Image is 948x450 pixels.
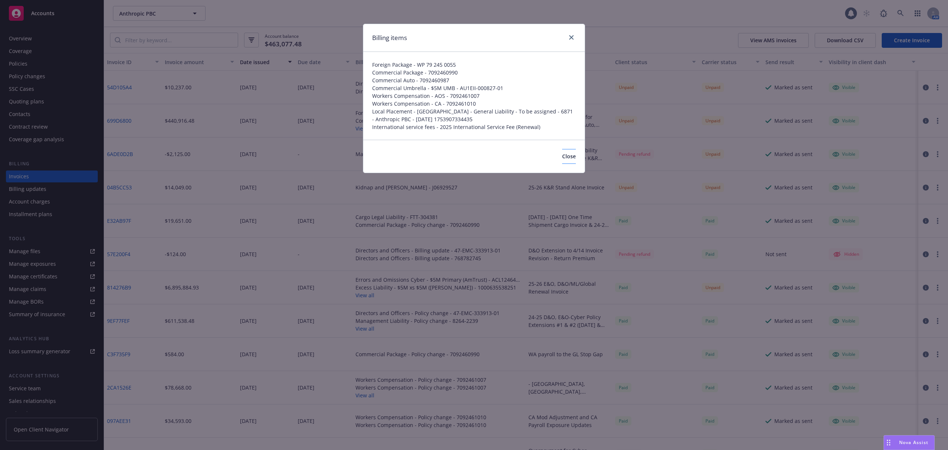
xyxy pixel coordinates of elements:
a: close [567,33,576,42]
span: Nova Assist [899,439,928,446]
span: Local Placement - [GEOGRAPHIC_DATA] - General Liability - To be assigned - 6871 - Anthropic PBC -... [372,107,576,123]
button: Close [562,149,576,164]
span: Foreign Package - WP 79 245 0055 [372,61,576,69]
span: Commercial Umbrella - $5M UMB - AU1EII-000827-01 [372,84,576,92]
span: Close [562,153,576,160]
span: Commercial Package - 7092460990 [372,69,576,76]
span: International service fees - 2025 International Service Fee (Renewal) [372,123,576,131]
button: Nova Assist [884,435,935,450]
span: Commercial Auto - 7092460987 [372,76,576,84]
span: Workers Compensation - CA - 7092461010 [372,100,576,107]
span: Workers Compensation - AOS - 7092461007 [372,92,576,100]
h1: Billing items [372,33,407,43]
div: Drag to move [884,436,893,450]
